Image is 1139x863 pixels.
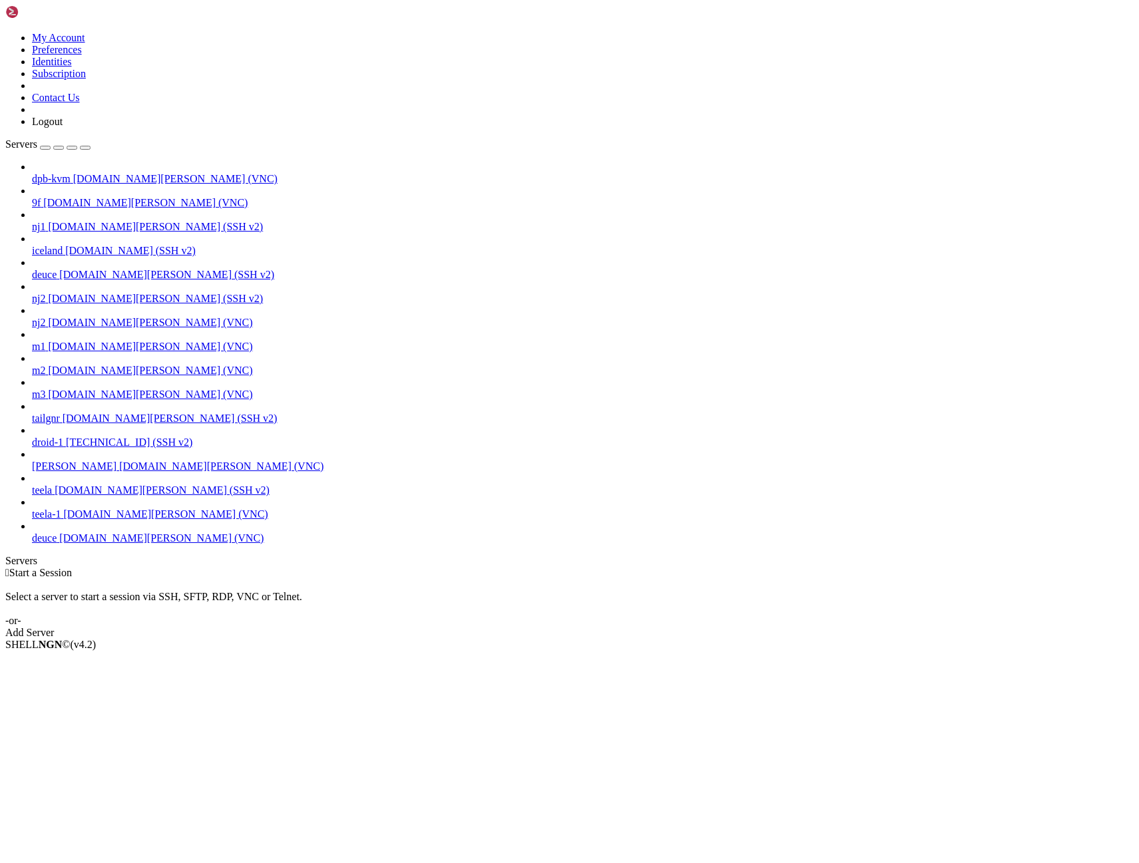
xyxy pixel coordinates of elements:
a: Subscription [32,68,86,79]
a: Preferences [32,44,82,55]
span: 9f [32,197,41,208]
div: Servers [5,555,1134,567]
div: Select a server to start a session via SSH, SFTP, RDP, VNC or Telnet. -or- [5,579,1134,627]
a: droid-1 [TECHNICAL_ID] (SSH v2) [32,436,1134,448]
li: iceland [DOMAIN_NAME] (SSH v2) [32,233,1134,257]
span: [DOMAIN_NAME][PERSON_NAME] (SSH v2) [63,413,278,424]
li: [PERSON_NAME] [DOMAIN_NAME][PERSON_NAME] (VNC) [32,448,1134,472]
a: nj2 [DOMAIN_NAME][PERSON_NAME] (VNC) [32,317,1134,329]
span: [DOMAIN_NAME][PERSON_NAME] (SSH v2) [48,293,263,304]
a: deuce [DOMAIN_NAME][PERSON_NAME] (SSH v2) [32,269,1134,281]
li: m1 [DOMAIN_NAME][PERSON_NAME] (VNC) [32,329,1134,353]
span: [DOMAIN_NAME][PERSON_NAME] (SSH v2) [59,269,274,280]
span: teela [32,484,52,496]
span: [DOMAIN_NAME][PERSON_NAME] (VNC) [48,341,252,352]
span: [DOMAIN_NAME][PERSON_NAME] (VNC) [119,460,324,472]
li: dpb-kvm [DOMAIN_NAME][PERSON_NAME] (VNC) [32,161,1134,185]
span: [PERSON_NAME] [32,460,116,472]
li: nj2 [DOMAIN_NAME][PERSON_NAME] (SSH v2) [32,281,1134,305]
span: dpb-kvm [32,173,71,184]
li: teela [DOMAIN_NAME][PERSON_NAME] (SSH v2) [32,472,1134,496]
li: deuce [DOMAIN_NAME][PERSON_NAME] (SSH v2) [32,257,1134,281]
span:  [5,567,9,578]
span: m3 [32,389,45,400]
span: [DOMAIN_NAME][PERSON_NAME] (VNC) [73,173,278,184]
a: m1 [DOMAIN_NAME][PERSON_NAME] (VNC) [32,341,1134,353]
span: m2 [32,365,45,376]
span: teela-1 [32,508,61,520]
li: droid-1 [TECHNICAL_ID] (SSH v2) [32,425,1134,448]
span: [DOMAIN_NAME][PERSON_NAME] (SSH v2) [55,484,270,496]
li: nj1 [DOMAIN_NAME][PERSON_NAME] (SSH v2) [32,209,1134,233]
b: NGN [39,639,63,650]
a: teela-1 [DOMAIN_NAME][PERSON_NAME] (VNC) [32,508,1134,520]
a: m2 [DOMAIN_NAME][PERSON_NAME] (VNC) [32,365,1134,377]
img: Shellngn [5,5,82,19]
span: [DOMAIN_NAME] (SSH v2) [65,245,196,256]
span: deuce [32,532,57,544]
li: m3 [DOMAIN_NAME][PERSON_NAME] (VNC) [32,377,1134,401]
a: Identities [32,56,72,67]
li: tailgnr [DOMAIN_NAME][PERSON_NAME] (SSH v2) [32,401,1134,425]
a: tailgnr [DOMAIN_NAME][PERSON_NAME] (SSH v2) [32,413,1134,425]
span: iceland [32,245,63,256]
span: [DOMAIN_NAME][PERSON_NAME] (VNC) [43,197,248,208]
div: Add Server [5,627,1134,639]
a: iceland [DOMAIN_NAME] (SSH v2) [32,245,1134,257]
span: deuce [32,269,57,280]
span: [DOMAIN_NAME][PERSON_NAME] (VNC) [48,317,252,328]
span: [DOMAIN_NAME][PERSON_NAME] (VNC) [48,365,252,376]
a: [PERSON_NAME] [DOMAIN_NAME][PERSON_NAME] (VNC) [32,460,1134,472]
span: [TECHNICAL_ID] (SSH v2) [66,436,192,448]
span: [DOMAIN_NAME][PERSON_NAME] (VNC) [48,389,252,400]
span: [DOMAIN_NAME][PERSON_NAME] (VNC) [59,532,264,544]
span: droid-1 [32,436,63,448]
span: nj2 [32,293,45,304]
a: teela [DOMAIN_NAME][PERSON_NAME] (SSH v2) [32,484,1134,496]
li: nj2 [DOMAIN_NAME][PERSON_NAME] (VNC) [32,305,1134,329]
span: m1 [32,341,45,352]
span: nj2 [32,317,45,328]
li: m2 [DOMAIN_NAME][PERSON_NAME] (VNC) [32,353,1134,377]
span: nj1 [32,221,45,232]
a: deuce [DOMAIN_NAME][PERSON_NAME] (VNC) [32,532,1134,544]
span: 4.2.0 [71,639,97,650]
li: teela-1 [DOMAIN_NAME][PERSON_NAME] (VNC) [32,496,1134,520]
span: Start a Session [9,567,72,578]
span: SHELL © [5,639,96,650]
a: 9f [DOMAIN_NAME][PERSON_NAME] (VNC) [32,197,1134,209]
a: nj2 [DOMAIN_NAME][PERSON_NAME] (SSH v2) [32,293,1134,305]
a: dpb-kvm [DOMAIN_NAME][PERSON_NAME] (VNC) [32,173,1134,185]
a: nj1 [DOMAIN_NAME][PERSON_NAME] (SSH v2) [32,221,1134,233]
a: Contact Us [32,92,80,103]
li: deuce [DOMAIN_NAME][PERSON_NAME] (VNC) [32,520,1134,544]
a: Servers [5,138,91,150]
span: tailgnr [32,413,60,424]
a: m3 [DOMAIN_NAME][PERSON_NAME] (VNC) [32,389,1134,401]
a: My Account [32,32,85,43]
li: 9f [DOMAIN_NAME][PERSON_NAME] (VNC) [32,185,1134,209]
span: Servers [5,138,37,150]
a: Logout [32,116,63,127]
span: [DOMAIN_NAME][PERSON_NAME] (SSH v2) [48,221,263,232]
span: [DOMAIN_NAME][PERSON_NAME] (VNC) [64,508,268,520]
